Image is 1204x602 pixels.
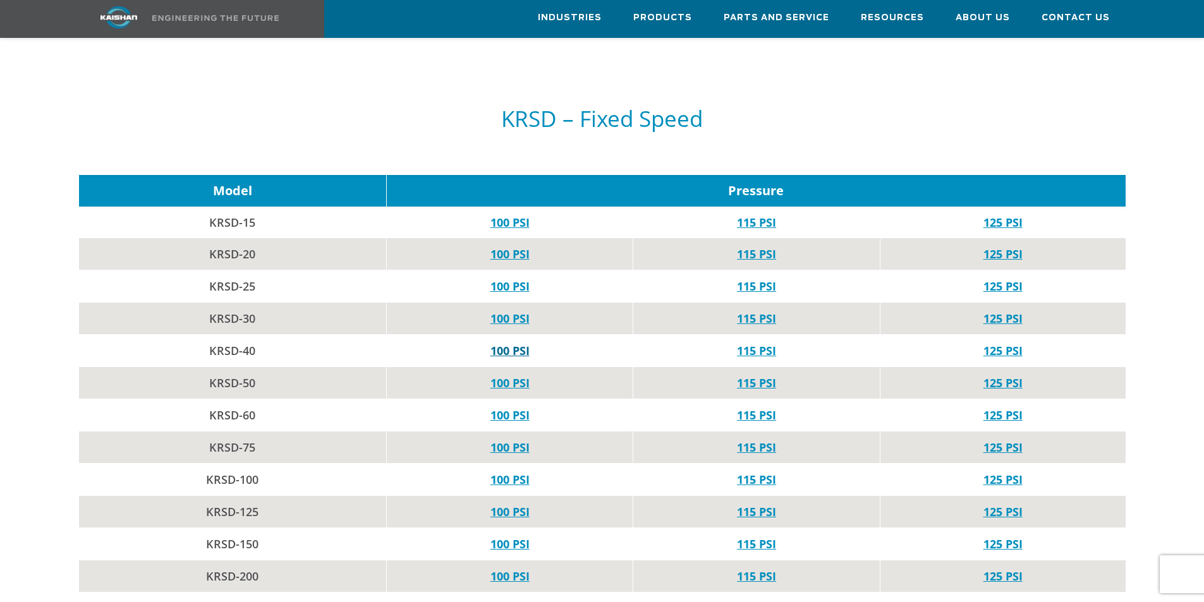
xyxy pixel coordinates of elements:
td: KRSD-150 [79,528,387,560]
a: Parts and Service [724,1,829,35]
a: 100 PSI [490,472,530,487]
a: 100 PSI [490,569,530,584]
a: 100 PSI [490,375,530,390]
a: 115 PSI [737,407,776,423]
a: Products [633,1,692,35]
td: KRSD-20 [79,238,387,270]
a: 100 PSI [490,246,530,262]
td: KRSD-30 [79,303,387,335]
td: KRSD-75 [79,431,387,464]
a: 125 PSI [983,440,1023,455]
a: 100 PSI [490,343,530,358]
a: 115 PSI [737,279,776,294]
span: Products [633,11,692,25]
a: 115 PSI [737,569,776,584]
td: Model [79,175,387,207]
a: 115 PSI [737,246,776,262]
td: KRSD-100 [79,464,387,496]
a: 125 PSI [983,504,1023,519]
img: kaishan logo [71,6,166,28]
a: 100 PSI [490,215,530,230]
a: 115 PSI [737,440,776,455]
a: 125 PSI [983,375,1023,390]
a: 115 PSI [737,536,776,551]
a: 125 PSI [983,569,1023,584]
a: About Us [956,1,1010,35]
a: Contact Us [1042,1,1110,35]
td: KRSD-60 [79,399,387,431]
a: 100 PSI [490,504,530,519]
td: Pressure [386,175,1125,207]
span: Industries [538,11,602,25]
a: 115 PSI [737,472,776,487]
a: 100 PSI [490,536,530,551]
span: About Us [956,11,1010,25]
td: KRSD-40 [79,335,387,367]
a: 125 PSI [983,536,1023,551]
a: 115 PSI [737,504,776,519]
span: Contact Us [1042,11,1110,25]
a: 125 PSI [983,279,1023,294]
td: KRSD-125 [79,496,387,528]
a: 115 PSI [737,375,776,390]
a: 115 PSI [737,343,776,358]
a: 100 PSI [490,279,530,294]
td: KRSD-200 [79,560,387,593]
td: KRSD-25 [79,270,387,303]
a: 125 PSI [983,246,1023,262]
a: 125 PSI [983,407,1023,423]
span: Resources [861,11,924,25]
td: KRSD-50 [79,367,387,399]
a: 125 PSI [983,343,1023,358]
a: 125 PSI [983,311,1023,326]
a: 125 PSI [983,472,1023,487]
a: 115 PSI [737,215,776,230]
img: Engineering the future [152,15,279,21]
a: 100 PSI [490,407,530,423]
a: 100 PSI [490,311,530,326]
h5: KRSD – Fixed Speed [79,107,1126,131]
a: Resources [861,1,924,35]
span: Parts and Service [724,11,829,25]
td: KRSD-15 [79,207,387,238]
a: 115 PSI [737,311,776,326]
a: 100 PSI [490,440,530,455]
a: 125 PSI [983,215,1023,230]
a: Industries [538,1,602,35]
